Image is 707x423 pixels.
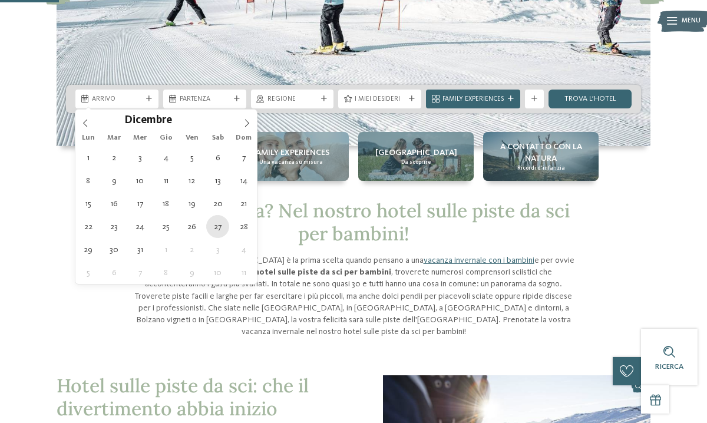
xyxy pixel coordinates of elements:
[77,146,100,169] span: Dicembre 1, 2025
[358,132,474,181] a: Hotel sulle piste da sci per bambini: divertimento senza confini [GEOGRAPHIC_DATA] Da scoprire
[180,95,230,104] span: Partenza
[128,146,151,169] span: Dicembre 3, 2025
[232,146,255,169] span: Dicembre 7, 2025
[154,215,177,238] span: Dicembre 25, 2025
[205,134,231,142] span: Sab
[232,261,255,284] span: Gennaio 11, 2026
[103,261,125,284] span: Gennaio 6, 2026
[154,261,177,284] span: Gennaio 8, 2026
[232,192,255,215] span: Dicembre 21, 2025
[483,132,599,181] a: Hotel sulle piste da sci per bambini: divertimento senza confini A contatto con la natura Ricordi...
[180,215,203,238] span: Dicembre 26, 2025
[103,169,125,192] span: Dicembre 9, 2025
[153,134,179,142] span: Gio
[180,261,203,284] span: Gennaio 9, 2026
[77,169,100,192] span: Dicembre 8, 2025
[259,158,323,166] span: Una vacanza su misura
[57,374,309,420] span: Hotel sulle piste da sci: che il divertimento abbia inizio
[206,169,229,192] span: Dicembre 13, 2025
[488,141,594,164] span: A contatto con la natura
[180,146,203,169] span: Dicembre 5, 2025
[128,215,151,238] span: Dicembre 24, 2025
[180,192,203,215] span: Dicembre 19, 2025
[77,215,100,238] span: Dicembre 22, 2025
[77,261,100,284] span: Gennaio 5, 2026
[179,134,205,142] span: Ven
[154,169,177,192] span: Dicembre 11, 2025
[206,238,229,261] span: Gennaio 3, 2026
[517,164,565,172] span: Ricordi d’infanzia
[231,134,257,142] span: Dom
[103,238,125,261] span: Dicembre 30, 2025
[180,169,203,192] span: Dicembre 12, 2025
[128,169,151,192] span: Dicembre 10, 2025
[101,134,127,142] span: Mar
[154,238,177,261] span: Gennaio 1, 2026
[128,192,151,215] span: Dicembre 17, 2025
[127,134,153,142] span: Mer
[130,255,577,338] p: Per molte famiglie l'[GEOGRAPHIC_DATA] è la prima scelta quando pensano a una e per ovvie ragioni...
[154,192,177,215] span: Dicembre 18, 2025
[77,192,100,215] span: Dicembre 15, 2025
[375,147,457,158] span: [GEOGRAPHIC_DATA]
[232,238,255,261] span: Gennaio 4, 2026
[124,115,172,127] span: Dicembre
[206,261,229,284] span: Gennaio 10, 2026
[206,215,229,238] span: Dicembre 27, 2025
[401,158,431,166] span: Da scoprire
[128,261,151,284] span: Gennaio 7, 2026
[103,192,125,215] span: Dicembre 16, 2025
[252,147,330,158] span: Family experiences
[77,238,100,261] span: Dicembre 29, 2025
[549,90,632,108] a: trova l’hotel
[255,268,391,276] strong: hotel sulle piste da sci per bambini
[233,132,349,181] a: Hotel sulle piste da sci per bambini: divertimento senza confini Family experiences Una vacanza s...
[172,114,211,126] input: Year
[103,146,125,169] span: Dicembre 2, 2025
[154,146,177,169] span: Dicembre 4, 2025
[232,169,255,192] span: Dicembre 14, 2025
[206,146,229,169] span: Dicembre 6, 2025
[424,256,534,265] a: vacanza invernale con i bambini
[128,238,151,261] span: Dicembre 31, 2025
[442,95,504,104] span: Family Experiences
[103,215,125,238] span: Dicembre 23, 2025
[92,95,142,104] span: Arrivo
[75,134,101,142] span: Lun
[232,215,255,238] span: Dicembre 28, 2025
[180,238,203,261] span: Gennaio 2, 2026
[267,95,318,104] span: Regione
[655,363,683,371] span: Ricerca
[355,95,405,104] span: I miei desideri
[137,199,570,245] span: Dov’è che si va? Nel nostro hotel sulle piste da sci per bambini!
[206,192,229,215] span: Dicembre 20, 2025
